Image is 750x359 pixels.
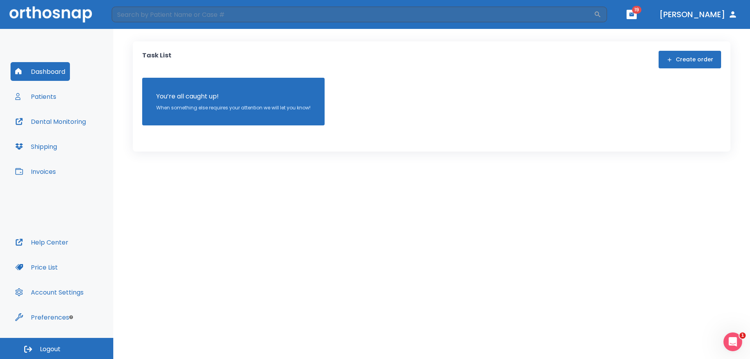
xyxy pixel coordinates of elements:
button: Patients [11,87,61,106]
iframe: Intercom live chat [723,332,742,351]
p: When something else requires your attention we will let you know! [156,104,311,111]
input: Search by Patient Name or Case # [112,7,594,22]
button: Preferences [11,308,74,327]
p: You’re all caught up! [156,92,311,101]
button: [PERSON_NAME] [656,7,741,21]
span: 1 [739,332,746,339]
span: 19 [632,6,641,14]
button: Invoices [11,162,61,181]
button: Price List [11,258,62,277]
button: Account Settings [11,283,88,302]
button: Dashboard [11,62,70,81]
button: Dental Monitoring [11,112,91,131]
div: Tooltip anchor [68,314,75,321]
button: Help Center [11,233,73,252]
button: Create order [659,51,721,68]
img: Orthosnap [9,6,92,22]
p: Task List [142,51,171,68]
span: Logout [40,345,61,354]
button: Shipping [11,137,62,156]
